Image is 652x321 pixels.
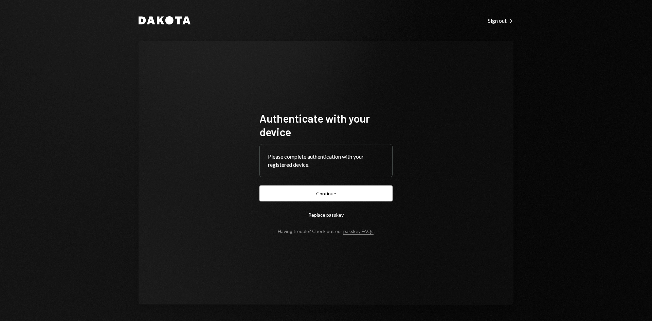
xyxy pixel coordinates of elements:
[259,111,393,139] h1: Authenticate with your device
[278,228,375,234] div: Having trouble? Check out our .
[488,17,513,24] a: Sign out
[259,207,393,223] button: Replace passkey
[259,185,393,201] button: Continue
[268,153,384,169] div: Please complete authentication with your registered device.
[343,228,374,235] a: passkey FAQs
